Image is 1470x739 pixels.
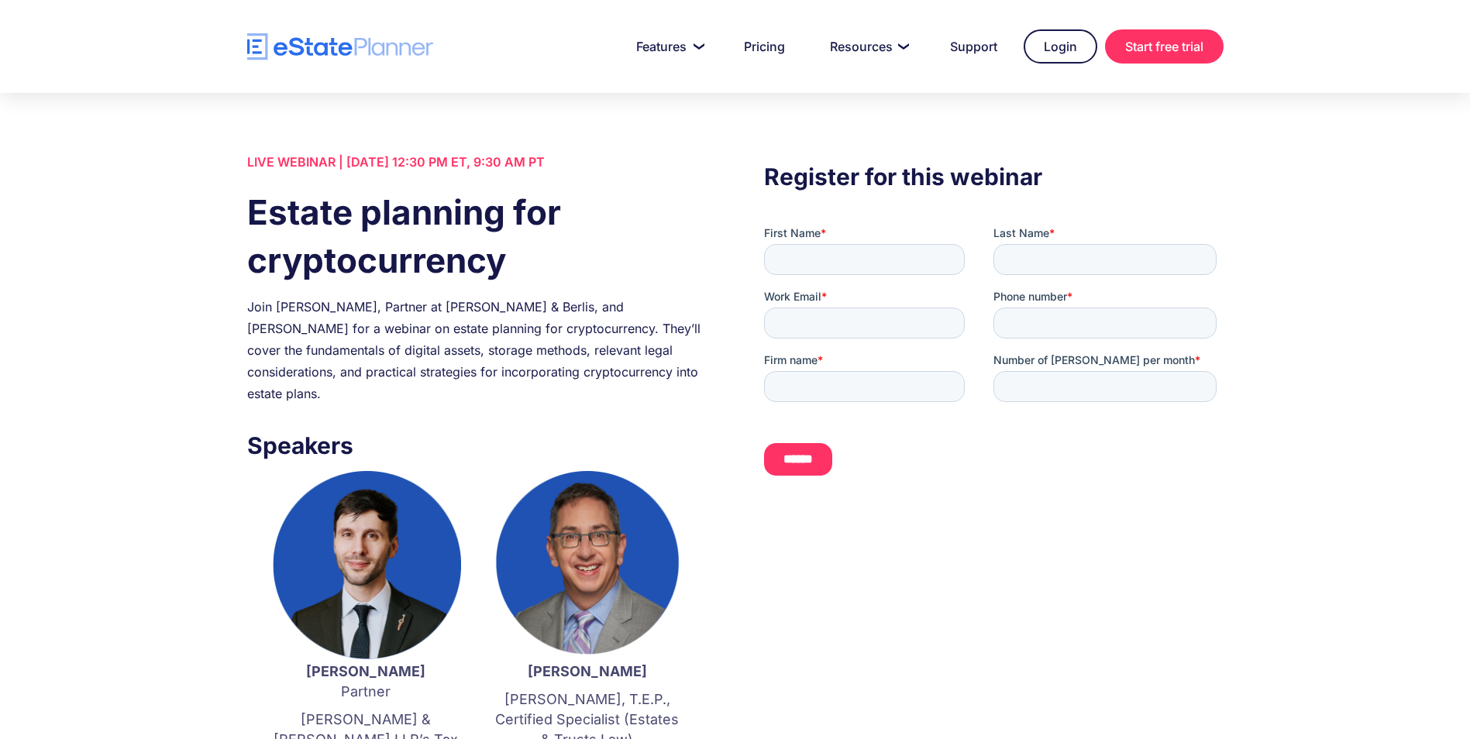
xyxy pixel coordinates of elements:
[811,31,924,62] a: Resources
[931,31,1016,62] a: Support
[247,296,706,404] div: Join [PERSON_NAME], Partner at [PERSON_NAME] & Berlis, and [PERSON_NAME] for a webinar on estate ...
[618,31,718,62] a: Features
[764,159,1223,194] h3: Register for this webinar
[247,151,706,173] div: LIVE WEBINAR | [DATE] 12:30 PM ET, 9:30 AM PT
[764,225,1223,489] iframe: Form 0
[247,33,433,60] a: home
[725,31,804,62] a: Pricing
[270,662,461,702] p: Partner
[306,663,425,679] strong: [PERSON_NAME]
[1105,29,1224,64] a: Start free trial
[528,663,647,679] strong: [PERSON_NAME]
[247,428,706,463] h3: Speakers
[1024,29,1097,64] a: Login
[247,188,706,284] h1: Estate planning for cryptocurrency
